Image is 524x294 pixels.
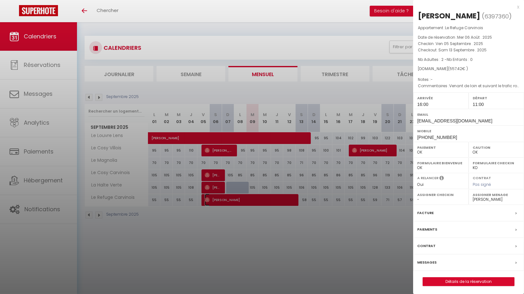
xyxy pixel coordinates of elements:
p: Notes : [418,76,519,83]
p: Date de réservation : [418,34,519,41]
div: [DOMAIN_NAME] [418,66,519,72]
span: Pas signé [473,182,491,187]
i: Sélectionner OUI si vous souhaiter envoyer les séquences de messages post-checkout [439,175,444,182]
span: 16:00 [417,102,428,107]
label: Paiements [417,226,437,233]
label: Caution [473,144,520,151]
span: Mer 06 Août . 2025 [457,35,492,40]
span: [EMAIL_ADDRESS][DOMAIN_NAME] [417,118,492,123]
label: Contrat [417,243,436,249]
label: Email [417,111,520,118]
label: Assigner Checkin [417,192,464,198]
label: Arrivée [417,95,464,101]
span: 6397360 [484,12,509,20]
label: Paiement [417,144,464,151]
div: [PERSON_NAME] [418,11,480,21]
label: Formulaire Bienvenue [417,160,464,166]
p: Commentaires : [418,83,519,89]
span: Le Refuge Carvinois [445,25,483,30]
label: Départ [473,95,520,101]
span: Nb Enfants : 0 [447,57,473,62]
a: Détails de la réservation [423,278,514,286]
label: A relancer [417,175,438,181]
label: Assigner Menage [473,192,520,198]
span: [PHONE_NUMBER] [417,135,457,140]
span: - [431,77,433,82]
span: ( € ) [448,66,468,71]
label: Contrat [473,175,491,180]
p: Appartement : [418,25,519,31]
label: Mobile [417,128,520,134]
span: Nb Adultes : 2 - [418,57,473,62]
p: Checkin : [418,41,519,47]
span: Ven 05 Septembre . 2025 [436,41,483,46]
span: Sam 13 Septembre . 2025 [438,47,487,53]
span: 11:00 [473,102,484,107]
label: Facture [417,210,434,216]
span: ( ) [482,12,512,21]
button: Ouvrir le widget de chat LiveChat [5,3,24,22]
div: x [413,3,519,11]
span: 557.42 [450,66,462,71]
label: Messages [417,259,437,266]
label: Formulaire Checkin [473,160,520,166]
p: Checkout : [418,47,519,53]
